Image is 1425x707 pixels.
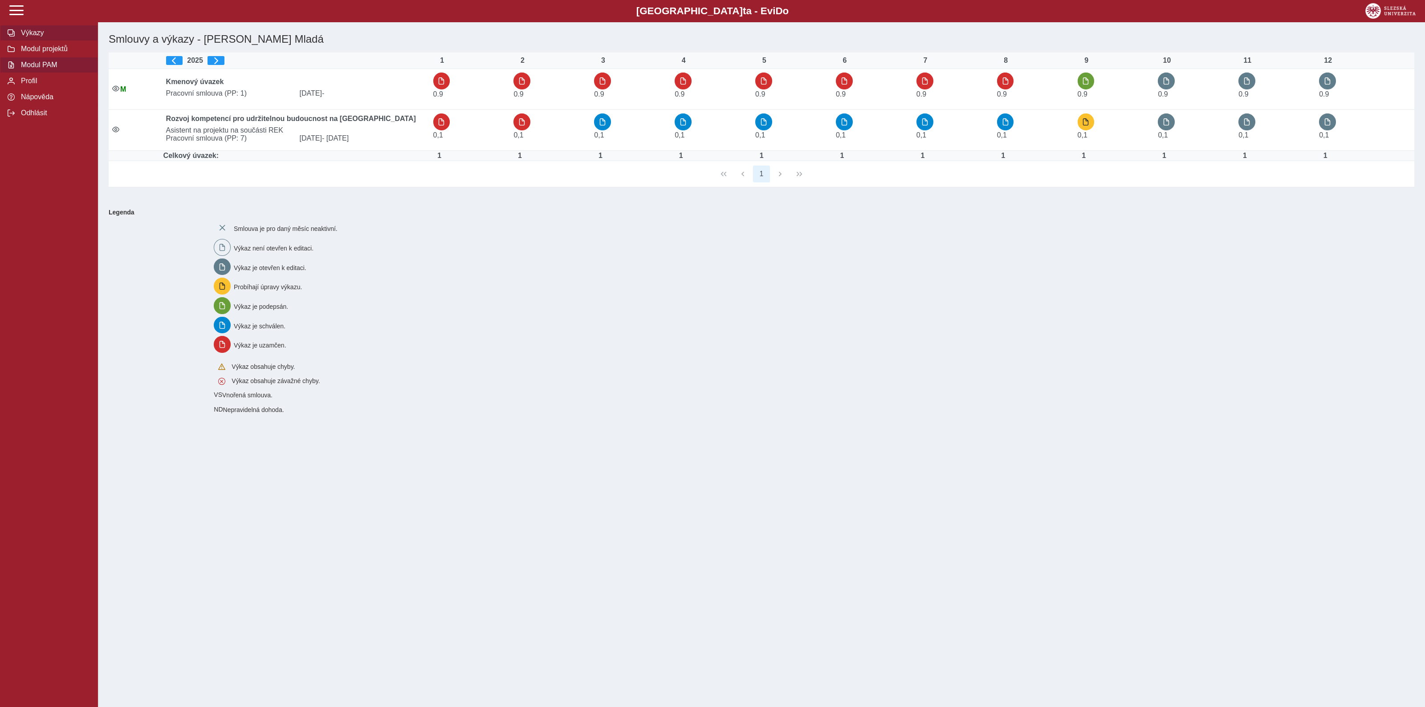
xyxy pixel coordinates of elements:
[1078,57,1095,65] div: 9
[755,57,773,65] div: 5
[234,283,302,291] span: Probíhají úpravy výkazu.
[511,152,529,160] div: Úvazek : 8 h / den. 40 h / týden.
[223,406,284,413] span: Nepravidelná dohoda.
[675,131,684,139] span: Úvazek : 0,8 h / den. 4 h / týden.
[753,152,770,160] div: Úvazek : 8 h / den. 40 h / týden.
[994,152,1012,160] div: Úvazek : 8 h / den. 40 h / týden.
[513,57,531,65] div: 2
[513,131,523,139] span: Úvazek : 0,8 h / den. 4 h / týden.
[234,264,306,271] span: Výkaz je otevřen k editaci.
[1238,131,1248,139] span: Úvazek : 0,8 h / den. 4 h / týden.
[753,166,770,182] button: 1
[1319,131,1329,139] span: Úvazek : 0,8 h / den. 4 h / týden.
[594,90,604,98] span: Úvazek : 7,2 h / den. 36 h / týden.
[783,5,789,16] span: o
[322,134,349,142] span: - [DATE]
[1075,152,1093,160] div: Úvazek : 8 h / den. 40 h / týden.
[18,93,90,101] span: Nápověda
[232,377,320,384] span: Výkaz obsahuje závažné chyby.
[214,406,223,413] span: Smlouva vnořená do kmene
[672,152,690,160] div: Úvazek : 8 h / den. 40 h / týden.
[232,363,295,370] span: Výkaz obsahuje chyby.
[163,126,430,134] span: Asistent na projektu na součásti REK
[1238,90,1248,98] span: Úvazek : 7,2 h / den. 36 h / týden.
[18,29,90,37] span: Výkazy
[27,5,1398,17] b: [GEOGRAPHIC_DATA] a - Evi
[431,152,448,160] div: Úvazek : 8 h / den. 40 h / týden.
[833,152,851,160] div: Úvazek : 8 h / den. 40 h / týden.
[836,131,846,139] span: Úvazek : 0,8 h / den. 4 h / týden.
[513,90,523,98] span: Úvazek : 7,2 h / den. 36 h / týden.
[743,5,746,16] span: t
[1365,3,1416,19] img: logo_web_su.png
[1236,152,1254,160] div: Úvazek : 8 h / den. 40 h / týden.
[214,391,222,398] span: Smlouva vnořená do kmene
[322,89,324,97] span: -
[1158,90,1168,98] span: Úvazek : 7,2 h / den. 36 h / týden.
[1316,152,1334,160] div: Úvazek : 8 h / den. 40 h / týden.
[997,90,1007,98] span: Úvazek : 7,2 h / den. 36 h / týden.
[234,322,285,329] span: Výkaz je schválen.
[1319,57,1337,65] div: 12
[775,5,782,16] span: D
[234,225,338,232] span: Smlouva je pro daný měsíc neaktivní.
[166,56,426,65] div: 2025
[296,89,430,97] span: [DATE]
[675,57,692,65] div: 4
[1078,90,1087,98] span: Úvazek : 7,2 h / den. 36 h / týden.
[1158,131,1168,139] span: Úvazek : 0,8 h / den. 4 h / týden.
[1155,152,1173,160] div: Úvazek : 8 h / den. 40 h / týden.
[433,131,443,139] span: Úvazek : 0,8 h / den. 4 h / týden.
[18,109,90,117] span: Odhlásit
[916,90,926,98] span: Úvazek : 7,2 h / den. 36 h / týden.
[433,57,451,65] div: 1
[163,89,296,97] span: Pracovní smlouva (PP: 1)
[234,245,313,252] span: Výkaz není otevřen k editaci.
[675,90,684,98] span: Úvazek : 7,2 h / den. 36 h / týden.
[594,57,612,65] div: 3
[105,29,1199,49] h1: Smlouvy a výkazy - [PERSON_NAME] Mladá
[18,45,90,53] span: Modul projektů
[163,151,430,161] td: Celkový úvazek:
[836,90,846,98] span: Úvazek : 7,2 h / den. 36 h / týden.
[997,57,1015,65] div: 8
[916,57,934,65] div: 7
[166,115,416,122] b: Rozvoj kompetencí pro udržitelnou budoucnost na [GEOGRAPHIC_DATA]
[112,126,119,133] i: Smlouva je aktivní
[296,134,430,142] span: [DATE]
[1319,90,1329,98] span: Úvazek : 7,2 h / den. 36 h / týden.
[105,205,1411,219] b: Legenda
[433,90,443,98] span: Úvazek : 7,2 h / den. 36 h / týden.
[166,78,224,85] b: Kmenový úvazek
[163,134,296,142] span: Pracovní smlouva (PP: 7)
[120,85,126,93] span: Údaje souhlasí s údaji v Magionu
[836,57,854,65] div: 6
[18,61,90,69] span: Modul PAM
[18,77,90,85] span: Profil
[594,131,604,139] span: Úvazek : 0,8 h / den. 4 h / týden.
[234,303,288,310] span: Výkaz je podepsán.
[997,131,1007,139] span: Úvazek : 0,8 h / den. 4 h / týden.
[1078,131,1087,139] span: Úvazek : 0,8 h / den. 4 h / týden.
[234,342,286,349] span: Výkaz je uzamčen.
[591,152,609,160] div: Úvazek : 8 h / den. 40 h / týden.
[222,392,273,399] span: Vnořená smlouva.
[916,131,926,139] span: Úvazek : 0,8 h / den. 4 h / týden.
[914,152,932,160] div: Úvazek : 8 h / den. 40 h / týden.
[755,90,765,98] span: Úvazek : 7,2 h / den. 36 h / týden.
[1238,57,1256,65] div: 11
[755,131,765,139] span: Úvazek : 0,8 h / den. 4 h / týden.
[1158,57,1176,65] div: 10
[112,85,119,92] i: Smlouva je aktivní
